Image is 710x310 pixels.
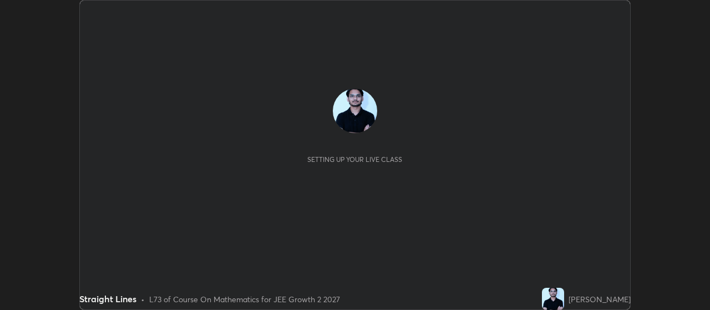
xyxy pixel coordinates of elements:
[542,288,564,310] img: 7aced0a64bc6441e9f5d793565b0659e.jpg
[569,293,631,305] div: [PERSON_NAME]
[79,292,136,306] div: Straight Lines
[149,293,340,305] div: L73 of Course On Mathematics for JEE Growth 2 2027
[333,89,377,133] img: 7aced0a64bc6441e9f5d793565b0659e.jpg
[307,155,402,164] div: Setting up your live class
[141,293,145,305] div: •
